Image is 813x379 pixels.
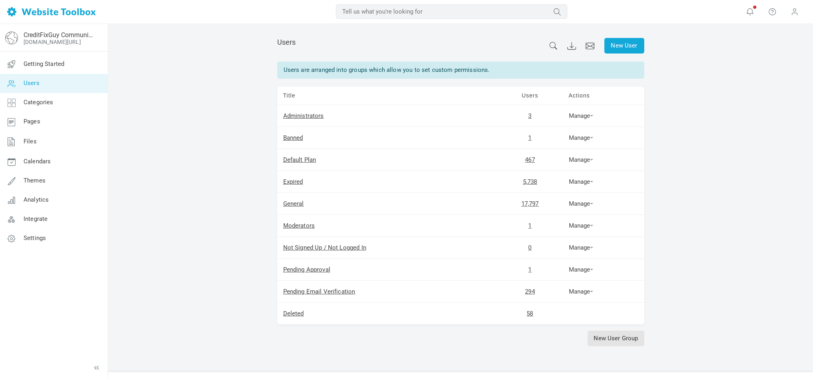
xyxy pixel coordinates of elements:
span: Getting Started [24,60,64,67]
td: Title [277,87,497,105]
a: Manage [569,266,594,273]
a: Manage [569,112,594,119]
a: 3 [528,112,531,119]
a: Not Signed Up / Not Logged In [283,244,366,251]
a: [DOMAIN_NAME][URL] [24,39,81,45]
a: Moderators [283,222,315,229]
a: 467 [525,156,535,163]
a: 1 [528,266,531,273]
td: Actions [563,87,644,105]
a: 294 [525,288,535,295]
a: Deleted [283,310,304,317]
a: Default Plan [283,156,316,163]
a: 17,797 [521,200,539,207]
a: Manage [569,134,594,141]
a: 5,738 [523,178,537,185]
span: Categories [24,99,53,106]
a: 0 [528,244,531,251]
a: Manage [569,178,594,185]
a: Banned [283,134,303,141]
span: Settings [24,234,46,242]
span: Themes [24,177,45,184]
a: Expired [283,178,303,185]
span: Pages [24,118,40,125]
span: Integrate [24,215,47,222]
a: New User Group [588,331,644,346]
a: Pending Email Verification [283,288,355,295]
a: 1 [528,222,531,229]
div: Users are arranged into groups which allow you to set custom permissions. [277,62,644,79]
a: Manage [569,156,594,163]
span: Users [277,38,296,46]
a: 58 [527,310,533,317]
a: Manage [569,222,594,229]
a: Manage [569,288,594,295]
a: New User [604,38,644,54]
td: Users [497,87,563,105]
a: Manage [569,244,594,251]
a: General [283,200,304,207]
a: Administrators [283,112,324,119]
input: Tell us what you're looking for [336,4,567,19]
a: CreditFixGuy Community Forum [24,31,93,39]
img: globe-icon.png [5,32,18,44]
span: Files [24,138,37,145]
a: Manage [569,200,594,207]
a: Pending Approval [283,266,330,273]
span: Analytics [24,196,49,203]
span: Calendars [24,158,51,165]
a: 1 [528,134,531,141]
span: Users [24,79,39,87]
